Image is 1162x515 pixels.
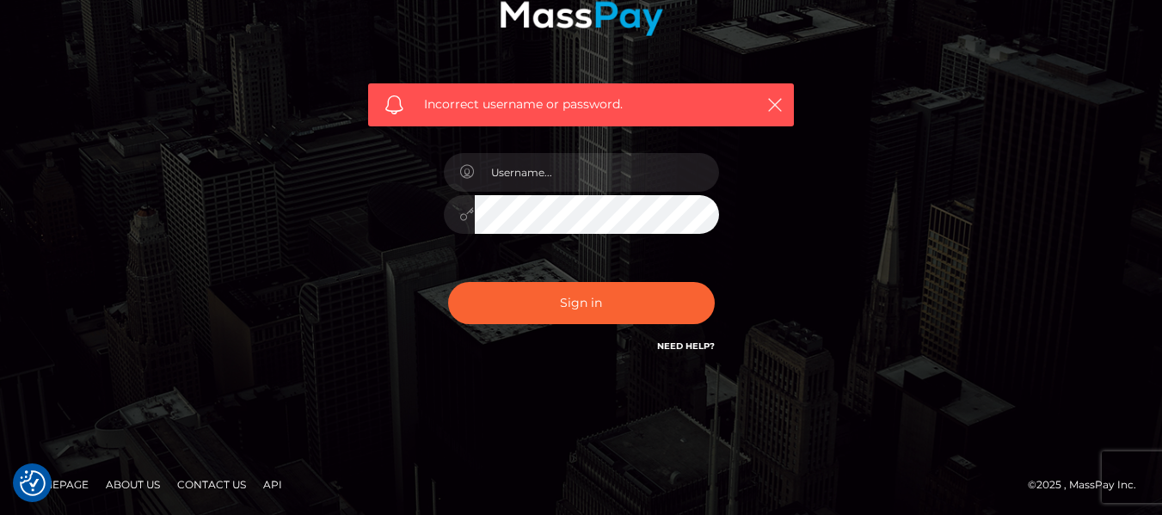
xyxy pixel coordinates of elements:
button: Consent Preferences [20,470,46,496]
a: Homepage [19,471,95,498]
span: Incorrect username or password. [424,95,738,113]
a: About Us [99,471,167,498]
a: Need Help? [657,340,715,352]
input: Username... [475,153,719,192]
a: API [256,471,289,498]
img: Revisit consent button [20,470,46,496]
div: © 2025 , MassPay Inc. [1028,475,1149,494]
button: Sign in [448,282,715,324]
a: Contact Us [170,471,253,498]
